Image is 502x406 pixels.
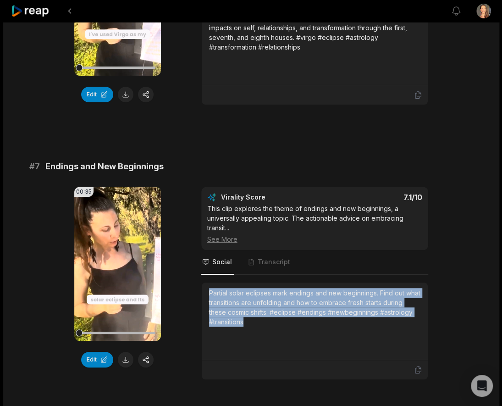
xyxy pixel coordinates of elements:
div: Open Intercom Messenger [471,375,493,397]
div: See More [207,234,422,244]
span: Social [212,257,232,267]
button: Edit [81,352,113,367]
button: Edit [81,87,113,102]
span: Transcript [258,257,290,267]
span: # 7 [29,160,40,173]
span: Endings and New Beginnings [45,160,164,173]
div: 7.1 /10 [324,193,422,202]
nav: Tabs [201,250,428,275]
video: Your browser does not support mp4 format. [74,187,161,341]
div: This clip explores the theme of endings and new beginnings, a universally appealing topic. The ac... [207,204,422,244]
div: Virality Score [221,193,320,202]
div: Partial solar eclipses mark endings and new beginnings. Find out what transitions are unfolding a... [209,288,420,327]
div: How do eclipses affect Virgo ascendants? Explore the powerful impacts on self, relationships, and... [209,13,420,52]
